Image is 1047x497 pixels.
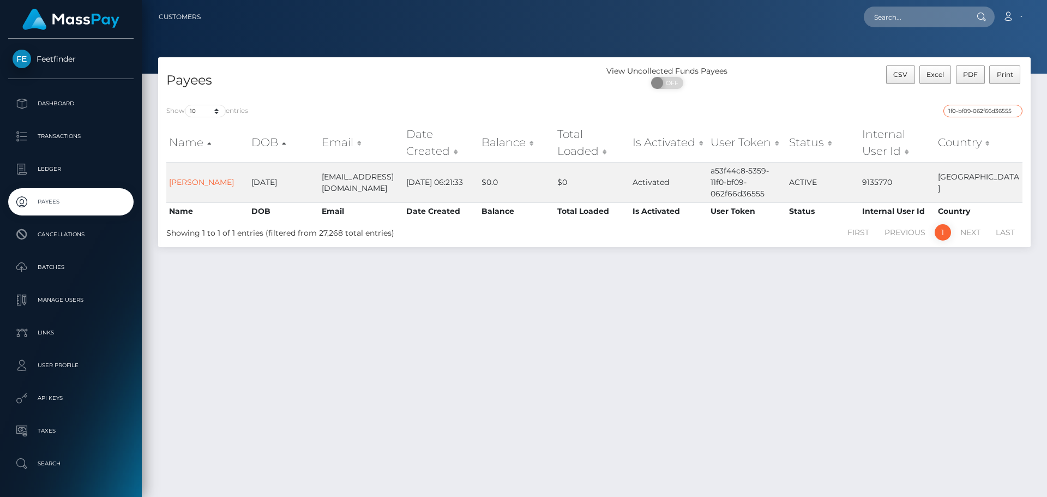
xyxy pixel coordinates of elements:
label: Show entries [166,105,248,117]
a: Dashboard [8,90,134,117]
td: Activated [630,162,708,202]
a: Customers [159,5,201,28]
div: View Uncollected Funds Payees [594,65,740,77]
td: ACTIVE [786,162,859,202]
span: CSV [893,70,907,79]
th: Country: activate to sort column ascending [935,123,1022,162]
th: Date Created: activate to sort column ascending [404,123,479,162]
button: Excel [919,65,952,84]
td: $0.0 [479,162,555,202]
p: Dashboard [13,95,129,112]
a: Links [8,319,134,346]
select: Showentries [185,105,226,117]
td: [DATE] [249,162,319,202]
a: Ledger [8,155,134,183]
p: User Profile [13,357,129,374]
td: a53f44c8-5359-11f0-bf09-062f66d36555 [708,162,787,202]
input: Search transactions [943,105,1022,117]
input: Search... [864,7,966,27]
a: Transactions [8,123,134,150]
a: Search [8,450,134,477]
th: Total Loaded [555,202,630,220]
th: Name [166,202,249,220]
button: PDF [956,65,985,84]
th: Name: activate to sort column ascending [166,123,249,162]
p: Batches [13,259,129,276]
p: Cancellations [13,226,129,243]
th: Email [319,202,404,220]
p: Taxes [13,423,129,439]
th: Is Activated [630,202,708,220]
img: Feetfinder [13,50,31,68]
p: API Keys [13,390,129,406]
span: PDF [963,70,978,79]
button: CSV [886,65,915,84]
td: 9135770 [859,162,935,202]
th: Total Loaded: activate to sort column ascending [555,123,630,162]
th: Country [935,202,1022,220]
p: Ledger [13,161,129,177]
img: MassPay Logo [22,9,119,30]
button: Print [989,65,1020,84]
a: 1 [935,224,951,241]
p: Search [13,456,129,472]
a: Taxes [8,417,134,445]
td: [DATE] 06:21:33 [404,162,479,202]
th: Balance [479,202,555,220]
span: Feetfinder [8,54,134,64]
a: Payees [8,188,134,215]
a: API Keys [8,385,134,412]
p: Transactions [13,128,129,145]
p: Manage Users [13,292,129,308]
p: Payees [13,194,129,210]
th: Status [786,202,859,220]
th: Is Activated: activate to sort column ascending [630,123,708,162]
h4: Payees [166,71,586,90]
span: Excel [926,70,944,79]
a: [PERSON_NAME] [169,177,234,187]
th: DOB: activate to sort column descending [249,123,319,162]
a: User Profile [8,352,134,379]
th: Date Created [404,202,479,220]
th: Internal User Id: activate to sort column ascending [859,123,935,162]
td: $0 [555,162,630,202]
th: Internal User Id [859,202,935,220]
span: OFF [657,77,684,89]
p: Links [13,325,129,341]
th: Status: activate to sort column ascending [786,123,859,162]
a: Batches [8,254,134,281]
th: DOB [249,202,319,220]
th: Balance: activate to sort column ascending [479,123,555,162]
span: Print [997,70,1013,79]
th: Email: activate to sort column ascending [319,123,404,162]
th: User Token: activate to sort column ascending [708,123,787,162]
td: [GEOGRAPHIC_DATA] [935,162,1022,202]
div: Showing 1 to 1 of 1 entries (filtered from 27,268 total entries) [166,223,514,239]
th: User Token [708,202,787,220]
a: Cancellations [8,221,134,248]
a: Manage Users [8,286,134,314]
td: [EMAIL_ADDRESS][DOMAIN_NAME] [319,162,404,202]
